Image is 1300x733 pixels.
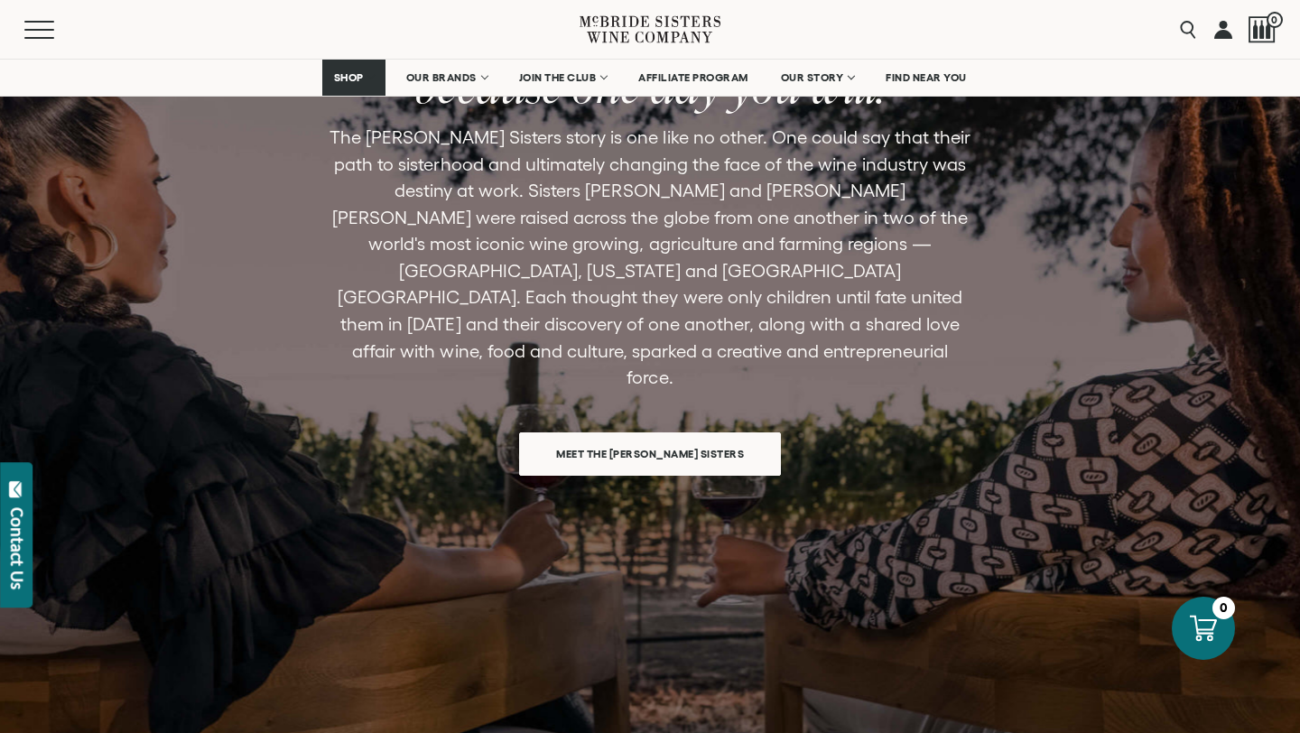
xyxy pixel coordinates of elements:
[322,60,385,96] a: SHOP
[781,71,844,84] span: OUR STORY
[329,125,971,391] p: The [PERSON_NAME] Sisters story is one like no other. One could say that their path to sisterhood...
[406,71,477,84] span: OUR BRANDS
[886,71,967,84] span: FIND NEAR YOU
[638,71,748,84] span: AFFILIATE PROGRAM
[874,60,979,96] a: FIND NEAR YOU
[8,507,26,589] div: Contact Us
[769,60,866,96] a: OUR STORY
[24,21,89,39] button: Mobile Menu Trigger
[1267,12,1283,28] span: 0
[519,71,597,84] span: JOIN THE CLUB
[1212,597,1235,619] div: 0
[627,60,760,96] a: AFFILIATE PROGRAM
[519,432,781,476] a: Meet the [PERSON_NAME] Sisters
[525,436,775,471] span: Meet the [PERSON_NAME] Sisters
[395,60,498,96] a: OUR BRANDS
[507,60,618,96] a: JOIN THE CLUB
[334,71,365,84] span: SHOP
